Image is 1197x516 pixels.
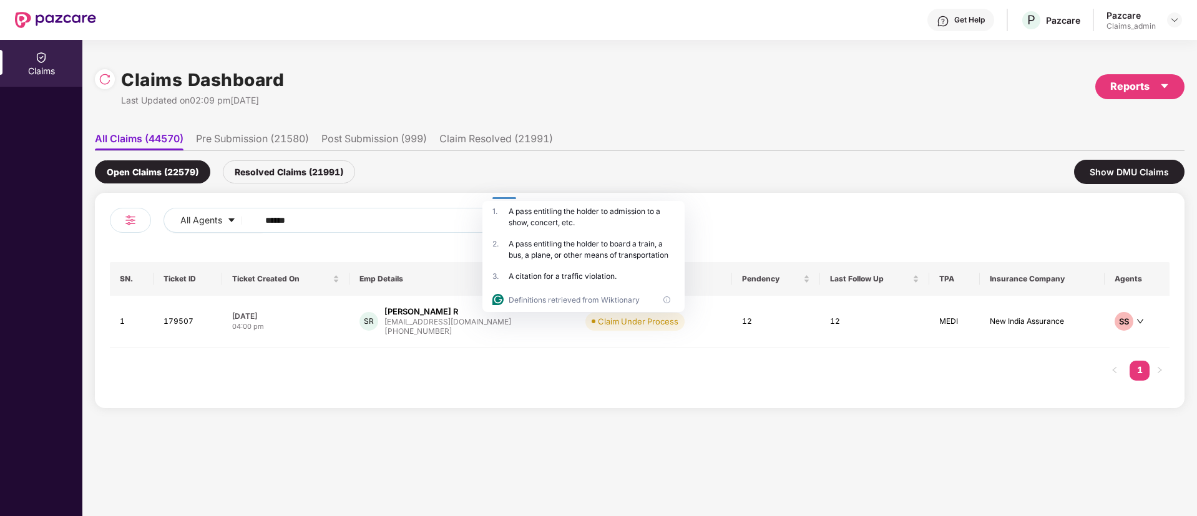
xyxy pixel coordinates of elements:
[1136,318,1144,325] span: down
[820,262,929,296] th: Last Follow Up
[1107,21,1156,31] div: Claims_admin
[1115,312,1133,331] div: SS
[1046,14,1080,26] div: Pazcare
[830,274,910,284] span: Last Follow Up
[1027,12,1035,27] span: P
[35,51,47,64] img: svg+xml;base64,PHN2ZyBpZD0iQ2xhaW0iIHhtbG5zPSJodHRwOi8vd3d3LnczLm9yZy8yMDAwL3N2ZyIgd2lkdGg9IjIwIi...
[1105,262,1170,296] th: Agents
[15,12,96,28] img: New Pazcare Logo
[222,262,349,296] th: Ticket Created On
[954,15,985,25] div: Get Help
[937,15,949,27] img: svg+xml;base64,PHN2ZyBpZD0iSGVscC0zMngzMiIgeG1sbnM9Imh0dHA6Ly93d3cudzMub3JnLzIwMDAvc3ZnIiB3aWR0aD...
[1107,9,1156,21] div: Pazcare
[232,274,330,284] span: Ticket Created On
[742,274,801,284] span: Pendency
[732,262,820,296] th: Pendency
[1170,15,1180,25] img: svg+xml;base64,PHN2ZyBpZD0iRHJvcGRvd24tMzJ4MzIiIHhtbG5zPSJodHRwOi8vd3d3LnczLm9yZy8yMDAwL3N2ZyIgd2...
